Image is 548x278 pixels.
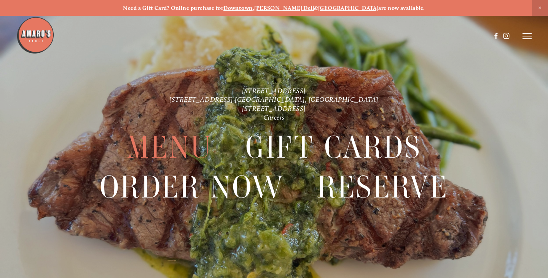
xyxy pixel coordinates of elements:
strong: are now available. [378,5,425,11]
a: Gift Cards [245,128,422,167]
a: Reserve [317,167,448,207]
a: [STREET_ADDRESS] [242,104,306,112]
a: [STREET_ADDRESS] [GEOGRAPHIC_DATA], [GEOGRAPHIC_DATA] [169,96,379,104]
a: [PERSON_NAME] Dell [254,5,314,11]
a: Downtown [223,5,253,11]
a: [STREET_ADDRESS] [242,87,306,95]
img: Amaro's Table [16,16,54,54]
strong: , [253,5,254,11]
a: [GEOGRAPHIC_DATA] [318,5,379,11]
a: Menu [127,128,212,167]
a: Careers [263,113,285,121]
strong: & [314,5,318,11]
strong: Need a Gift Card? Online purchase for [123,5,223,11]
a: Order Now [100,167,284,207]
